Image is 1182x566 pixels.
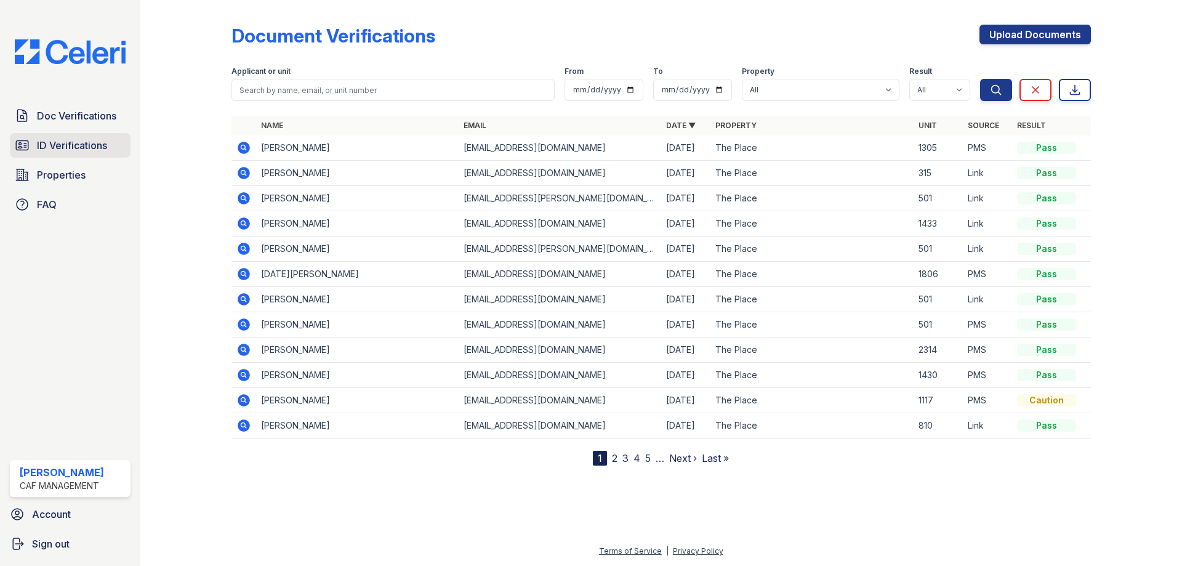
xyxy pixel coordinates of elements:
div: Pass [1017,419,1076,432]
div: Pass [1017,243,1076,255]
span: Properties [37,168,86,182]
span: Account [32,507,71,522]
div: [PERSON_NAME] [20,465,104,480]
td: [DATE] [661,135,710,161]
td: [DATE] [661,413,710,439]
div: Pass [1017,369,1076,381]
td: [DATE] [661,363,710,388]
a: Date ▼ [666,121,696,130]
a: 2 [612,452,617,464]
td: The Place [710,388,913,413]
td: [PERSON_NAME] [256,388,459,413]
td: The Place [710,262,913,287]
input: Search by name, email, or unit number [231,79,555,101]
td: [EMAIL_ADDRESS][DOMAIN_NAME] [459,312,661,338]
td: PMS [963,135,1012,161]
div: Document Verifications [231,25,435,47]
td: PMS [963,363,1012,388]
span: ID Verifications [37,138,107,153]
label: Result [909,67,932,76]
a: 5 [645,452,651,464]
td: 315 [914,161,963,186]
img: CE_Logo_Blue-a8612792a0a2168367f1c8372b55b34899dd931a85d93a1a3d3e32e68fde9ad4.png [5,39,135,64]
a: Unit [919,121,937,130]
td: 1305 [914,135,963,161]
td: PMS [963,262,1012,287]
td: [DATE] [661,211,710,237]
div: Pass [1017,268,1076,280]
td: The Place [710,338,913,363]
label: Applicant or unit [231,67,291,76]
td: 501 [914,186,963,211]
a: 4 [633,452,640,464]
td: The Place [710,237,913,262]
a: Last » [702,452,729,464]
label: Property [742,67,774,76]
td: [EMAIL_ADDRESS][DOMAIN_NAME] [459,135,661,161]
div: Pass [1017,318,1076,331]
td: [PERSON_NAME] [256,161,459,186]
td: The Place [710,312,913,338]
td: 1806 [914,262,963,287]
td: 1117 [914,388,963,413]
span: … [656,451,664,466]
div: CAF Management [20,480,104,492]
a: FAQ [10,192,131,217]
td: [DATE] [661,287,710,312]
td: The Place [710,413,913,439]
td: [DATE][PERSON_NAME] [256,262,459,287]
td: [PERSON_NAME] [256,413,459,439]
div: Pass [1017,142,1076,154]
td: [PERSON_NAME] [256,338,459,363]
a: Privacy Policy [673,546,723,556]
span: Doc Verifications [37,108,116,123]
td: [EMAIL_ADDRESS][DOMAIN_NAME] [459,287,661,312]
td: [DATE] [661,186,710,211]
td: [EMAIL_ADDRESS][PERSON_NAME][DOMAIN_NAME] [459,237,661,262]
td: [PERSON_NAME] [256,287,459,312]
a: Upload Documents [979,25,1091,44]
span: Sign out [32,536,70,551]
div: 1 [593,451,607,466]
a: Source [968,121,999,130]
div: Pass [1017,192,1076,204]
td: [EMAIL_ADDRESS][DOMAIN_NAME] [459,161,661,186]
a: ID Verifications [10,133,131,158]
span: FAQ [37,197,57,212]
td: Link [963,211,1012,237]
div: Pass [1017,344,1076,356]
a: 3 [622,452,629,464]
td: The Place [710,161,913,186]
div: Pass [1017,167,1076,179]
td: [EMAIL_ADDRESS][DOMAIN_NAME] [459,413,661,439]
td: [EMAIL_ADDRESS][DOMAIN_NAME] [459,262,661,287]
td: The Place [710,186,913,211]
td: [DATE] [661,161,710,186]
div: Pass [1017,217,1076,230]
td: The Place [710,363,913,388]
a: Email [464,121,486,130]
td: [EMAIL_ADDRESS][DOMAIN_NAME] [459,338,661,363]
td: [PERSON_NAME] [256,237,459,262]
td: Link [963,413,1012,439]
td: 1430 [914,363,963,388]
a: Terms of Service [599,546,662,556]
div: Caution [1017,394,1076,406]
td: 501 [914,287,963,312]
td: [EMAIL_ADDRESS][DOMAIN_NAME] [459,211,661,237]
td: [PERSON_NAME] [256,363,459,388]
td: [EMAIL_ADDRESS][DOMAIN_NAME] [459,388,661,413]
button: Sign out [5,532,135,556]
a: Property [715,121,757,130]
a: Name [261,121,283,130]
td: Link [963,287,1012,312]
td: The Place [710,211,913,237]
td: [PERSON_NAME] [256,211,459,237]
td: [EMAIL_ADDRESS][DOMAIN_NAME] [459,363,661,388]
label: To [653,67,663,76]
td: The Place [710,287,913,312]
td: [DATE] [661,338,710,363]
td: [DATE] [661,312,710,338]
td: [PERSON_NAME] [256,186,459,211]
td: PMS [963,338,1012,363]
